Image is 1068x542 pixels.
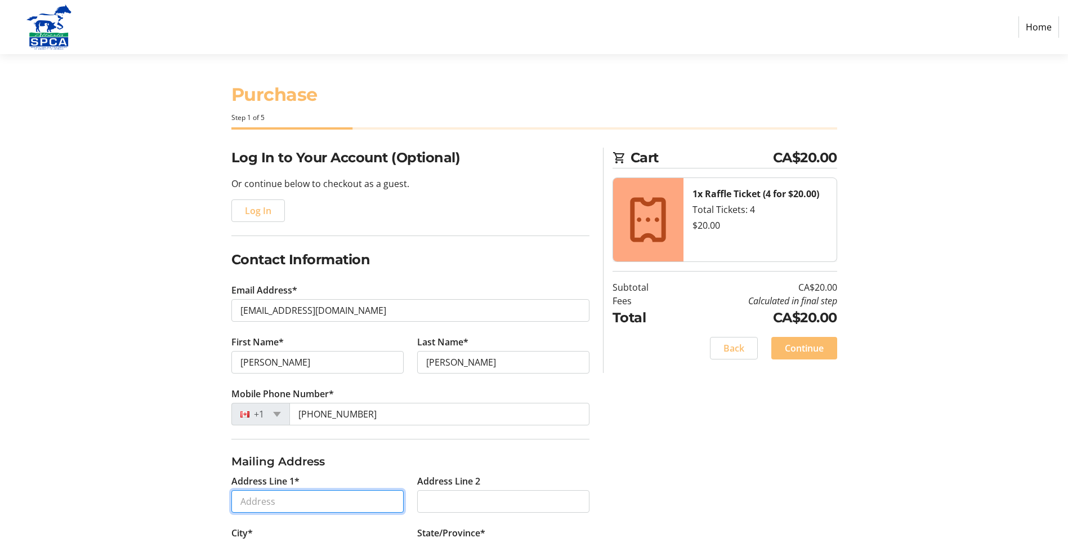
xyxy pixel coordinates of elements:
[231,387,334,401] label: Mobile Phone Number*
[677,308,837,328] td: CA$20.00
[231,526,253,540] label: City*
[677,294,837,308] td: Calculated in final step
[773,148,837,168] span: CA$20.00
[231,113,837,123] div: Step 1 of 5
[231,335,284,349] label: First Name*
[613,294,677,308] td: Fees
[710,337,758,359] button: Back
[613,308,677,328] td: Total
[245,204,271,217] span: Log In
[231,283,297,297] label: Email Address*
[231,250,589,270] h2: Contact Information
[613,281,677,294] td: Subtotal
[231,81,837,108] h1: Purchase
[771,337,837,359] button: Continue
[677,281,837,294] td: CA$20.00
[631,148,773,168] span: Cart
[231,148,589,168] h2: Log In to Your Account (Optional)
[692,188,819,200] strong: 1x Raffle Ticket (4 for $20.00)
[723,341,744,355] span: Back
[231,199,285,222] button: Log In
[9,5,89,50] img: Alberta SPCA's Logo
[289,403,589,425] input: (506) 234-5678
[692,219,828,232] div: $20.00
[231,177,589,190] p: Or continue below to checkout as a guest.
[231,453,589,470] h3: Mailing Address
[417,526,485,540] label: State/Province*
[692,203,828,216] div: Total Tickets: 4
[1018,16,1059,38] a: Home
[417,335,468,349] label: Last Name*
[231,490,404,513] input: Address
[417,474,480,488] label: Address Line 2
[231,474,300,488] label: Address Line 1*
[785,341,824,355] span: Continue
